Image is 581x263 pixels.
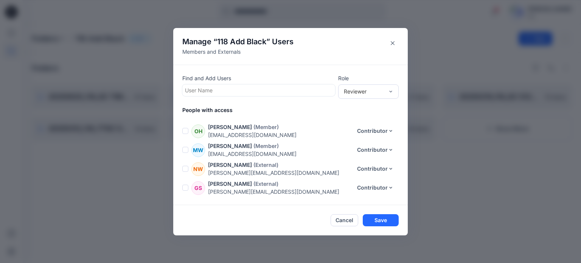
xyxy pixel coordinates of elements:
p: (Member) [253,142,279,150]
button: Cancel [331,214,358,226]
button: Contributor [352,163,399,175]
button: Close [387,37,399,49]
p: [EMAIL_ADDRESS][DOMAIN_NAME] [208,131,352,139]
button: Contributor [352,182,399,194]
p: [EMAIL_ADDRESS][DOMAIN_NAME] [208,150,352,158]
div: NW [191,162,205,176]
button: Contributor [352,144,399,156]
p: (External) [253,180,278,188]
h4: Manage “ ” Users [182,37,294,46]
button: Save [363,214,399,226]
div: OH [191,124,205,138]
div: MW [191,143,205,157]
div: GS [191,181,205,195]
p: Find and Add Users [182,74,335,82]
p: People with access [182,106,408,114]
p: Members and Externals [182,48,294,56]
span: 118 Add Black [217,37,266,46]
p: (External) [253,161,278,169]
button: Contributor [352,125,399,137]
p: [PERSON_NAME] [208,123,252,131]
p: [PERSON_NAME] [208,161,252,169]
div: Reviewer [344,87,384,95]
p: [PERSON_NAME][EMAIL_ADDRESS][DOMAIN_NAME] [208,169,352,177]
p: (Member) [253,123,279,131]
p: [PERSON_NAME] [208,142,252,150]
p: Role [338,74,399,82]
p: [PERSON_NAME][EMAIL_ADDRESS][DOMAIN_NAME] [208,188,352,196]
p: [PERSON_NAME] [208,180,252,188]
